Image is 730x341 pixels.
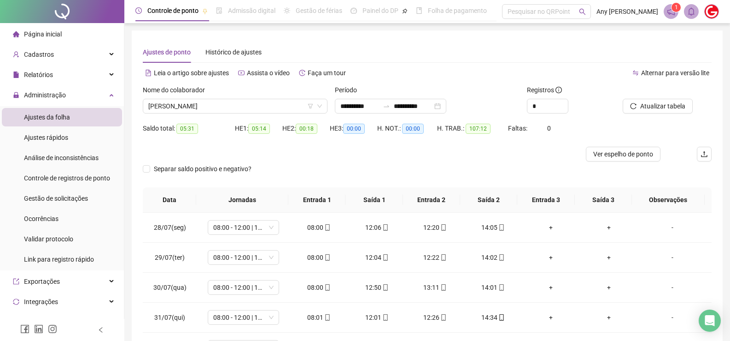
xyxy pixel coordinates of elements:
[335,85,363,95] label: Período
[143,85,211,95] label: Nome do colaborador
[24,215,58,222] span: Ocorrências
[147,7,199,14] span: Controle de ponto
[350,7,357,14] span: dashboard
[317,103,322,109] span: down
[497,314,505,321] span: mobile
[343,124,365,134] span: 00:00
[323,224,331,231] span: mobile
[298,252,341,263] div: 08:00
[439,284,447,291] span: mobile
[402,8,408,14] span: pushpin
[699,310,721,332] div: Open Intercom Messenger
[381,284,389,291] span: mobile
[143,123,235,134] div: Saldo total:
[282,123,330,134] div: HE 2:
[381,314,389,321] span: mobile
[299,70,305,76] span: history
[48,324,57,334] span: instagram
[439,224,447,231] span: mobile
[228,7,275,14] span: Admissão digital
[497,224,505,231] span: mobile
[323,314,331,321] span: mobile
[466,124,491,134] span: 107:12
[143,48,191,56] span: Ajustes de ponto
[298,282,341,293] div: 08:00
[154,314,185,321] span: 31/07(qui)
[356,312,399,323] div: 12:01
[235,123,282,134] div: HE 1:
[687,7,695,16] span: bell
[24,195,88,202] span: Gestão de solicitações
[145,70,152,76] span: file-text
[632,70,639,76] span: swap
[639,195,697,205] span: Observações
[323,254,331,261] span: mobile
[403,187,460,213] th: Entrada 2
[586,147,660,162] button: Ver espelho de ponto
[13,92,19,98] span: lock
[247,69,290,77] span: Assista o vídeo
[414,252,457,263] div: 12:22
[24,51,54,58] span: Cadastros
[155,254,185,261] span: 29/07(ter)
[34,324,43,334] span: linkedin
[135,7,142,14] span: clock-circle
[213,311,274,324] span: 08:00 - 12:00 | 12:20 - 14:00
[527,85,562,95] span: Registros
[587,222,631,233] div: +
[587,282,631,293] div: +
[362,7,398,14] span: Painel do DP
[377,123,437,134] div: H. NOT.:
[439,314,447,321] span: mobile
[24,154,99,162] span: Análise de inconsistências
[587,252,631,263] div: +
[356,222,399,233] div: 12:06
[547,125,551,132] span: 0
[296,124,317,134] span: 00:18
[381,254,389,261] span: mobile
[98,327,104,333] span: left
[13,299,19,305] span: sync
[623,99,693,114] button: Atualizar tabela
[356,252,399,263] div: 12:04
[24,318,61,326] span: Acesso à API
[579,8,586,15] span: search
[20,324,29,334] span: facebook
[640,101,685,111] span: Atualizar tabela
[238,70,245,76] span: youtube
[471,282,514,293] div: 14:01
[154,69,229,77] span: Leia o artigo sobre ajustes
[196,187,288,213] th: Jornadas
[150,164,255,174] span: Separar saldo positivo e negativo?
[437,123,508,134] div: H. TRAB.:
[298,312,341,323] div: 08:01
[154,224,186,231] span: 28/07(seg)
[630,103,637,109] span: reload
[24,91,66,99] span: Administração
[672,3,681,12] sup: 1
[13,51,19,58] span: user-add
[645,252,700,263] div: -
[414,282,457,293] div: 13:11
[439,254,447,261] span: mobile
[308,103,313,109] span: filter
[645,312,700,323] div: -
[213,221,274,234] span: 08:00 - 12:00 | 12:20 - 14:00
[383,102,390,110] span: swap-right
[13,72,19,78] span: file
[24,278,60,285] span: Exportações
[24,235,73,243] span: Validar protocolo
[471,252,514,263] div: 14:02
[24,256,94,263] span: Link para registro rápido
[517,187,574,213] th: Entrada 3
[402,124,424,134] span: 00:00
[667,7,675,16] span: notification
[176,124,198,134] span: 05:31
[24,30,62,38] span: Página inicial
[593,149,653,159] span: Ver espelho de ponto
[24,174,110,182] span: Controle de registros de ponto
[213,251,274,264] span: 08:00 - 12:00 | 12:20 - 14:00
[508,125,529,132] span: Faltas:
[414,312,457,323] div: 12:26
[497,254,505,261] span: mobile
